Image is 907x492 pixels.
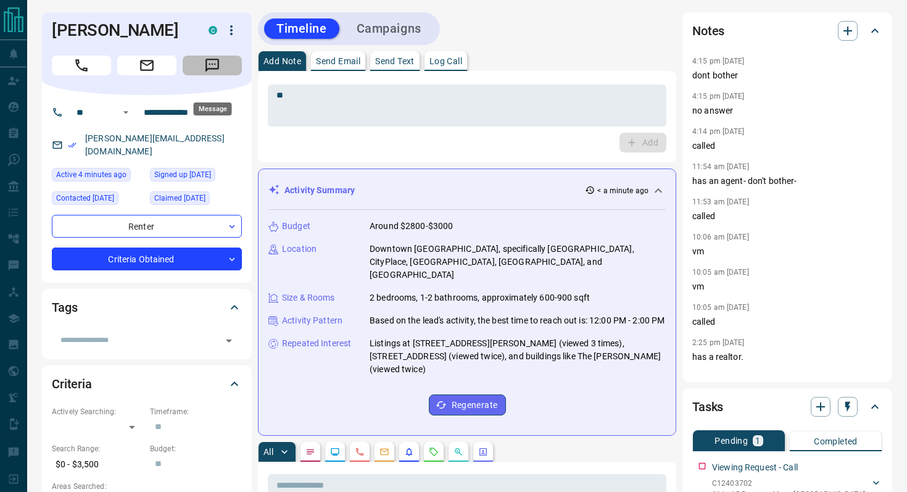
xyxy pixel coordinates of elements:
p: Activity Pattern [282,314,342,327]
div: Criteria [52,369,242,399]
p: 12:31 am [DATE] [692,373,749,382]
p: 11:54 am [DATE] [692,162,749,171]
div: Thu Mar 13 2025 [150,191,242,209]
svg: Agent Actions [478,447,488,457]
svg: Email Verified [68,141,77,149]
p: Search Range: [52,443,144,454]
p: 2 bedrooms, 1-2 bathrooms, approximately 600-900 sqft [370,291,590,304]
button: Campaigns [344,19,434,39]
p: 4:15 pm [DATE] [692,57,745,65]
button: Timeline [264,19,339,39]
p: Repeated Interest [282,337,351,350]
svg: Listing Alerts [404,447,414,457]
svg: Calls [355,447,365,457]
div: Activity Summary< a minute ago [268,179,666,202]
p: < a minute ago [597,185,648,196]
p: Downtown [GEOGRAPHIC_DATA], specifically [GEOGRAPHIC_DATA], CityPlace, [GEOGRAPHIC_DATA], [GEOGRA... [370,243,666,281]
p: Location [282,243,317,256]
p: Pending [714,436,748,445]
a: [PERSON_NAME][EMAIL_ADDRESS][DOMAIN_NAME] [85,133,225,156]
span: Signed up [DATE] [154,169,211,181]
svg: Notes [305,447,315,457]
p: All [263,448,273,456]
p: 1 [755,436,760,445]
h2: Tags [52,298,77,317]
svg: Emails [379,447,389,457]
p: 10:05 am [DATE] [692,303,749,312]
p: Log Call [429,57,462,65]
span: Active 4 minutes ago [56,169,126,181]
p: C12403702 [712,478,866,489]
p: Send Text [375,57,415,65]
div: Message [194,102,232,115]
h2: Criteria [52,374,92,394]
svg: Opportunities [453,447,463,457]
p: no answer [692,104,882,117]
button: Open [118,105,133,120]
button: Open [220,332,238,349]
p: called [692,210,882,223]
p: Activity Summary [284,184,355,197]
span: Email [117,56,176,75]
p: Based on the lead's activity, the best time to reach out is: 12:00 PM - 2:00 PM [370,314,665,327]
p: has a realtor. [692,351,882,364]
p: dont bother [692,69,882,82]
span: Claimed [DATE] [154,192,205,204]
p: Completed [814,437,858,446]
h2: Notes [692,21,724,41]
span: Message [183,56,242,75]
span: Contacted [DATE] [56,192,114,204]
p: Send Email [316,57,360,65]
p: Around $2800-$3000 [370,220,453,233]
p: Budget: [150,443,242,454]
p: 4:15 pm [DATE] [692,92,745,101]
div: Mon Sep 15 2025 [52,168,144,185]
p: 2:25 pm [DATE] [692,338,745,347]
h1: [PERSON_NAME] [52,20,190,40]
p: 4:14 pm [DATE] [692,127,745,136]
svg: Requests [429,447,439,457]
div: Tue Sep 09 2025 [52,191,144,209]
p: 10:05 am [DATE] [692,268,749,277]
p: vm [692,280,882,293]
p: Actively Searching: [52,406,144,417]
svg: Lead Browsing Activity [330,447,340,457]
p: Timeframe: [150,406,242,417]
p: Size & Rooms [282,291,335,304]
p: Add Note [263,57,301,65]
p: called [692,315,882,328]
div: Tasks [692,392,882,422]
p: has an agent- don't bother- [692,175,882,188]
p: Viewing Request - Call [712,461,798,474]
div: Fri Dec 01 2023 [150,168,242,185]
p: 11:53 am [DATE] [692,198,749,206]
p: Listings at [STREET_ADDRESS][PERSON_NAME] (viewed 3 times), [STREET_ADDRESS] (viewed twice), and ... [370,337,666,376]
h2: Tasks [692,397,723,417]
p: Budget [282,220,310,233]
p: vm [692,245,882,258]
button: Regenerate [429,394,506,415]
p: Areas Searched: [52,481,242,492]
p: called [692,140,882,152]
p: 10:06 am [DATE] [692,233,749,241]
div: Notes [692,16,882,46]
div: Renter [52,215,242,238]
div: Tags [52,293,242,322]
div: condos.ca [209,26,217,35]
p: $0 - $3,500 [52,454,144,475]
span: Call [52,56,111,75]
div: Criteria Obtained [52,248,242,270]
